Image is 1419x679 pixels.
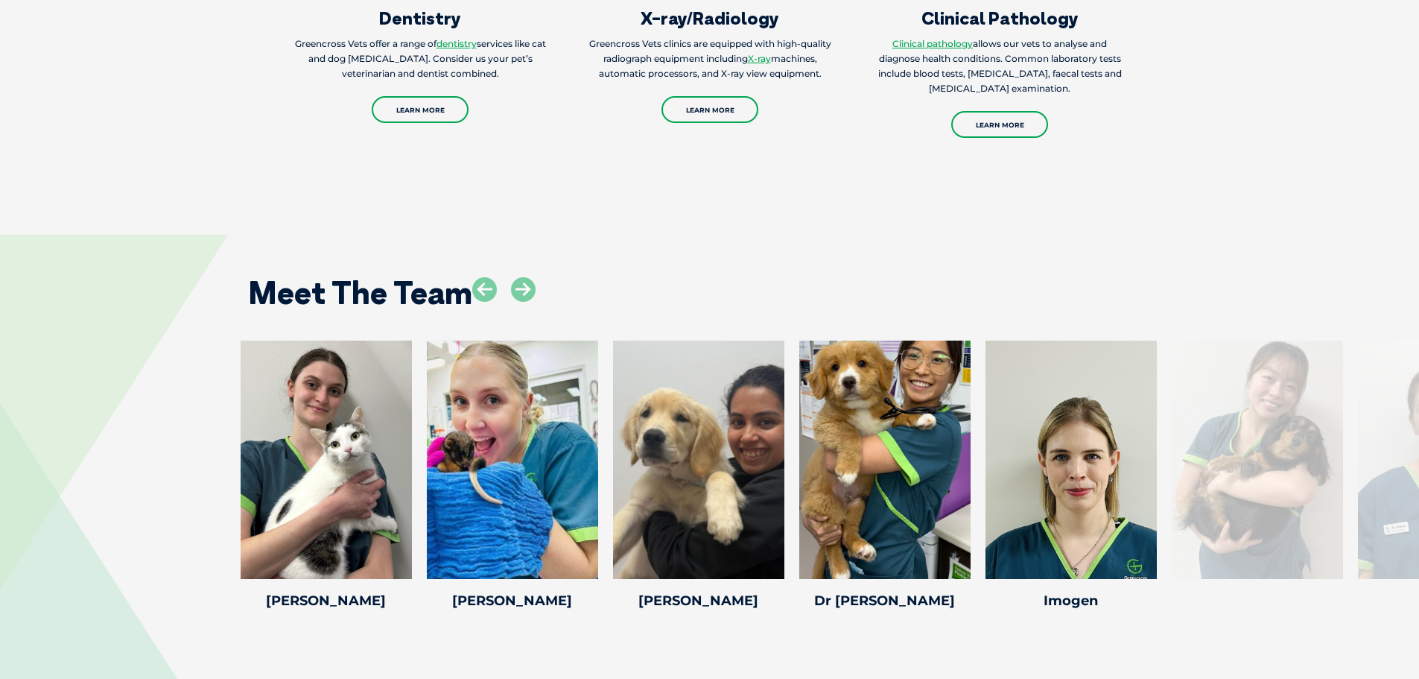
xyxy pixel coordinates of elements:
[241,594,412,607] h4: [PERSON_NAME]
[582,9,838,27] h3: X-ray/Radiology
[248,277,472,309] h2: Meet The Team
[661,96,758,123] a: Learn More
[372,96,469,123] a: Learn More
[892,38,973,49] a: Clinical pathology
[951,111,1048,138] a: Learn More
[293,9,548,27] h3: Dentistry
[582,37,838,81] p: Greencross Vets clinics are equipped with high-quality radiograph equipment including machines, a...
[872,9,1128,27] h3: Clinical Pathology
[872,37,1128,96] p: allows our vets to analyse and diagnose health conditions. Common laboratory tests include blood ...
[985,594,1157,607] h4: Imogen
[437,38,477,49] a: dentistry
[799,594,971,607] h4: Dr [PERSON_NAME]
[613,594,784,607] h4: [PERSON_NAME]
[748,53,771,64] a: X-ray
[293,37,548,81] p: Greencross Vets offer a range of services like cat and dog [MEDICAL_DATA]. Consider us your pet’s...
[427,594,598,607] h4: [PERSON_NAME]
